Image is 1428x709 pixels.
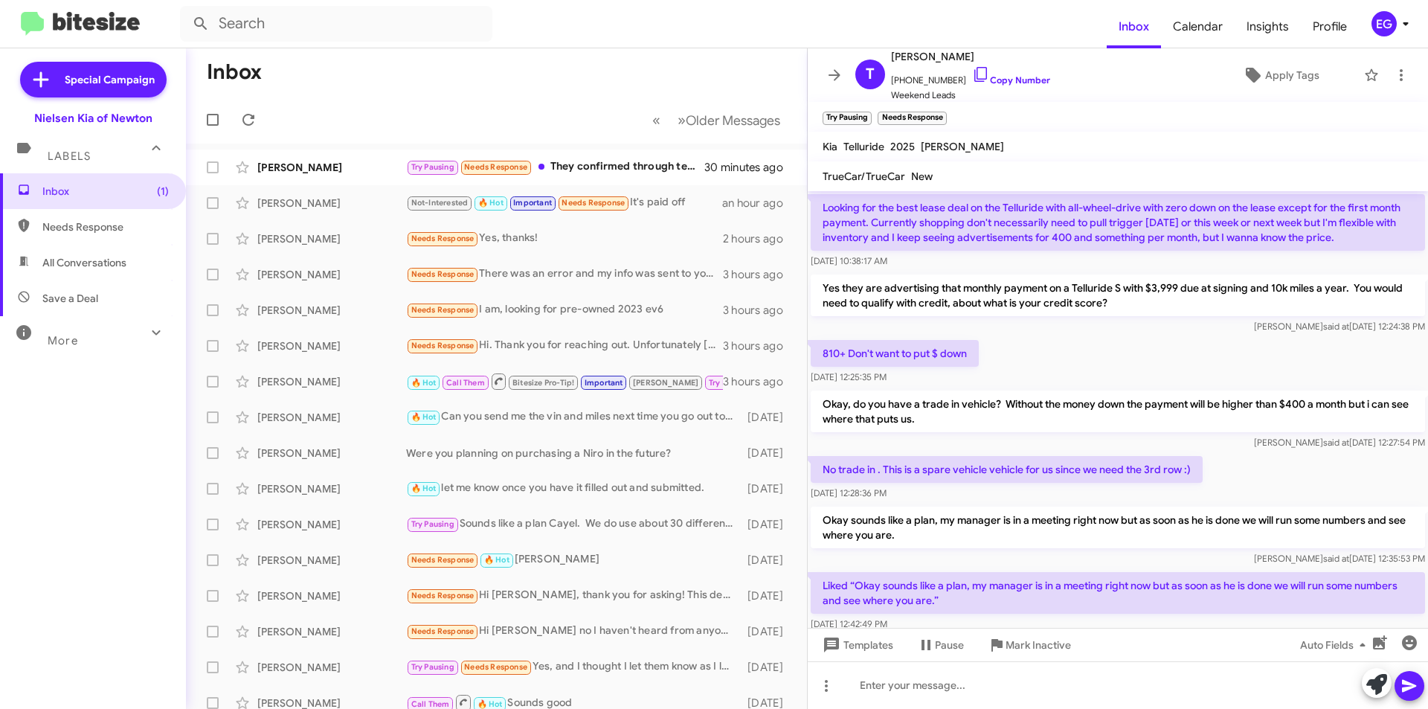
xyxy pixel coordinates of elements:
[633,378,699,388] span: [PERSON_NAME]
[411,555,475,565] span: Needs Response
[42,219,169,234] span: Needs Response
[207,60,262,84] h1: Inbox
[585,378,623,388] span: Important
[1323,553,1349,564] span: said at
[811,391,1425,432] p: Okay, do you have a trade in vehicle? Without the money down the payment will be higher than $400...
[406,587,740,604] div: Hi [PERSON_NAME], thank you for asking! This deal is not appealing to me, so I'm sorry
[411,305,475,315] span: Needs Response
[723,339,795,353] div: 3 hours ago
[1301,5,1359,48] span: Profile
[65,72,155,87] span: Special Campaign
[257,517,406,532] div: [PERSON_NAME]
[464,162,527,172] span: Needs Response
[878,112,946,125] small: Needs Response
[811,340,979,367] p: 810+ Don't want to put $ down
[905,632,976,658] button: Pause
[808,632,905,658] button: Templates
[740,481,795,496] div: [DATE]
[740,660,795,675] div: [DATE]
[484,555,509,565] span: 🔥 Hot
[411,519,454,529] span: Try Pausing
[406,230,723,247] div: Yes, thanks!
[257,446,406,461] div: [PERSON_NAME]
[257,160,406,175] div: [PERSON_NAME]
[257,339,406,353] div: [PERSON_NAME]
[406,516,740,533] div: Sounds like a plan Cayel. We do use about 30 different banks so we can also shop rates for you.
[1235,5,1301,48] a: Insights
[911,170,933,183] span: New
[48,150,91,163] span: Labels
[669,105,789,135] button: Next
[891,48,1050,65] span: [PERSON_NAME]
[811,618,887,629] span: [DATE] 12:42:49 PM
[411,626,475,636] span: Needs Response
[406,337,723,354] div: Hi. Thank you for reaching out. Unfortunately [PERSON_NAME] is inconvenient for me.
[652,111,660,129] span: «
[411,591,475,600] span: Needs Response
[406,408,740,426] div: Can you send me the vin and miles next time you go out to the vehicle?
[411,699,450,709] span: Call Them
[257,624,406,639] div: [PERSON_NAME]
[406,446,740,461] div: Were you planning on purchasing a Niro in the future?
[477,699,503,709] span: 🔥 Hot
[678,111,686,129] span: »
[257,660,406,675] div: [PERSON_NAME]
[823,140,837,153] span: Kia
[820,632,893,658] span: Templates
[42,255,126,270] span: All Conversations
[891,65,1050,88] span: [PHONE_NUMBER]
[1288,632,1383,658] button: Auto Fields
[406,623,740,640] div: Hi [PERSON_NAME] no I haven't heard from anyone
[1254,553,1425,564] span: [PERSON_NAME] [DATE] 12:35:53 PM
[257,303,406,318] div: [PERSON_NAME]
[811,572,1425,614] p: Liked “Okay sounds like a plan, my manager is in a meeting right now but as soon as he is done we...
[157,184,169,199] span: (1)
[972,74,1050,86] a: Copy Number
[811,456,1203,483] p: No trade in . This is a spare vehicle vehicle for us since we need the 3rd row :)
[686,112,780,129] span: Older Messages
[1323,437,1349,448] span: said at
[257,231,406,246] div: [PERSON_NAME]
[823,112,872,125] small: Try Pausing
[257,481,406,496] div: [PERSON_NAME]
[811,371,887,382] span: [DATE] 12:25:35 PM
[446,378,485,388] span: Call Them
[891,88,1050,103] span: Weekend Leads
[257,267,406,282] div: [PERSON_NAME]
[811,275,1425,316] p: Yes they are advertising that monthly payment on a Telluride S with $3,999 due at signing and 10k...
[34,111,152,126] div: Nielsen Kia of Newton
[406,194,722,211] div: It's paid off
[562,198,625,208] span: Needs Response
[257,196,406,211] div: [PERSON_NAME]
[411,484,437,493] span: 🔥 Hot
[1107,5,1161,48] a: Inbox
[464,662,527,672] span: Needs Response
[740,517,795,532] div: [DATE]
[406,301,723,318] div: I am, looking for pre-owned 2023 ev6
[740,410,795,425] div: [DATE]
[513,198,552,208] span: Important
[411,198,469,208] span: Not-Interested
[406,480,740,497] div: let me know once you have it filled out and submitted.
[406,158,706,176] div: They confirmed through text. The whole chain consists of me asking if all is included except the ...
[406,551,740,568] div: [PERSON_NAME]
[411,662,454,672] span: Try Pausing
[1265,62,1319,89] span: Apply Tags
[709,378,752,388] span: Try Pausing
[257,410,406,425] div: [PERSON_NAME]
[811,507,1425,548] p: Okay sounds like a plan, my manager is in a meeting right now but as soon as he is done we will r...
[411,234,475,243] span: Needs Response
[411,412,437,422] span: 🔥 Hot
[257,553,406,568] div: [PERSON_NAME]
[740,588,795,603] div: [DATE]
[257,374,406,389] div: [PERSON_NAME]
[411,378,437,388] span: 🔥 Hot
[1161,5,1235,48] a: Calendar
[866,62,875,86] span: T
[723,267,795,282] div: 3 hours ago
[921,140,1004,153] span: [PERSON_NAME]
[1323,321,1349,332] span: said at
[1204,62,1357,89] button: Apply Tags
